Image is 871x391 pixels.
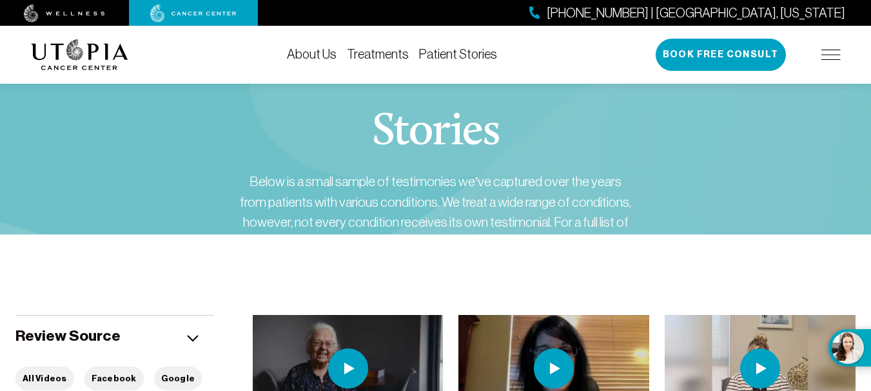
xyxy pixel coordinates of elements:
[347,47,409,61] a: Treatments
[31,39,128,70] img: logo
[419,47,497,61] a: Patient Stories
[821,50,841,60] img: icon-hamburger
[236,171,636,293] div: Below is a small sample of testimonies we’ve captured over the years from patients with various c...
[287,47,337,61] a: About Us
[740,348,780,388] img: play icon
[656,39,786,71] button: Book Free Consult
[328,348,368,388] img: play icon
[24,5,105,23] img: wellness
[84,367,144,390] button: Facebook
[534,348,574,388] img: play icon
[372,110,500,156] h1: Stories
[15,367,74,390] button: All Videos
[154,367,202,390] button: Google
[529,4,845,23] a: [PHONE_NUMBER] | [GEOGRAPHIC_DATA], [US_STATE]
[15,326,121,346] h5: Review Source
[150,5,237,23] img: cancer center
[547,4,845,23] span: [PHONE_NUMBER] | [GEOGRAPHIC_DATA], [US_STATE]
